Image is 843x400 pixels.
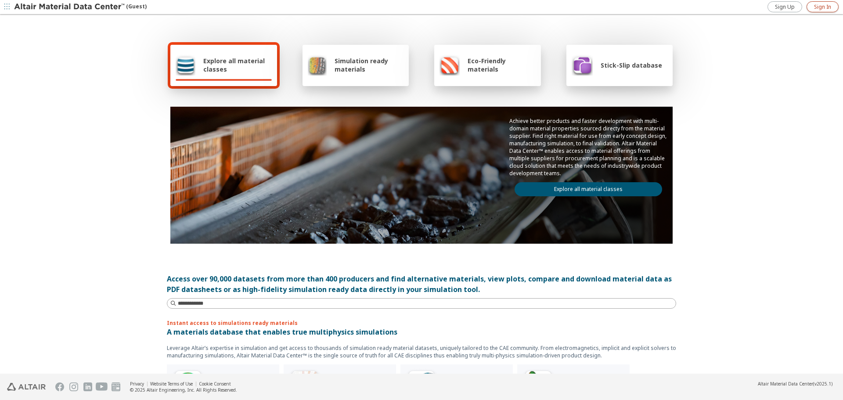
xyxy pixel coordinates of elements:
[130,381,144,387] a: Privacy
[167,274,676,295] div: Access over 90,000 datasets from more than 400 producers and find alternative materials, view plo...
[308,54,327,76] img: Simulation ready materials
[440,54,460,76] img: Eco-Friendly materials
[199,381,231,387] a: Cookie Consent
[515,182,662,196] a: Explore all material classes
[814,4,831,11] span: Sign In
[767,1,802,12] a: Sign Up
[203,57,272,73] span: Explore all material classes
[509,117,667,177] p: Achieve better products and faster development with multi-domain material properties sourced dire...
[335,57,403,73] span: Simulation ready materials
[130,387,237,393] div: © 2025 Altair Engineering, Inc. All Rights Reserved.
[807,1,839,12] a: Sign In
[14,3,126,11] img: Altair Material Data Center
[758,381,832,387] div: (v2025.1)
[167,327,676,337] p: A materials database that enables true multiphysics simulations
[775,4,795,11] span: Sign Up
[167,319,676,327] p: Instant access to simulations ready materials
[176,54,195,76] img: Explore all material classes
[150,381,193,387] a: Website Terms of Use
[14,3,147,11] div: (Guest)
[468,57,535,73] span: Eco-Friendly materials
[572,54,593,76] img: Stick-Slip database
[167,344,676,359] p: Leverage Altair’s expertise in simulation and get access to thousands of simulation ready materia...
[7,383,46,391] img: Altair Engineering
[601,61,662,69] span: Stick-Slip database
[758,381,813,387] span: Altair Material Data Center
